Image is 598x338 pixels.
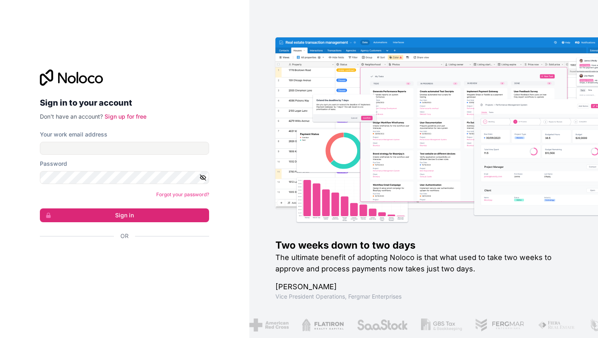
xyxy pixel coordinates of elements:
h2: Sign in to your account [40,95,209,110]
a: Forgot your password? [156,191,209,197]
button: Sign in [40,208,209,222]
a: Sign up for free [105,113,146,120]
img: /assets/fergmar-CudnrXN5.png [475,318,525,331]
span: Or [120,232,129,240]
label: Password [40,160,67,168]
img: /assets/flatiron-C8eUkumj.png [301,318,344,331]
h1: Two weeks down to two days [275,239,572,252]
input: Email address [40,142,209,155]
h1: [PERSON_NAME] [275,281,572,292]
img: /assets/saastock-C6Zbiodz.png [357,318,408,331]
img: /assets/american-red-cross-BAupjrZR.png [249,318,288,331]
img: /assets/fiera-fwj2N5v4.png [537,318,576,331]
span: Don't have an account? [40,113,103,120]
h1: Vice President Operations , Fergmar Enterprises [275,292,572,301]
label: Your work email address [40,130,107,139]
h2: The ultimate benefit of adopting Noloco is that what used to take two weeks to approve and proces... [275,252,572,275]
input: Password [40,171,209,184]
img: /assets/gbstax-C-GtDUiK.png [421,318,462,331]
